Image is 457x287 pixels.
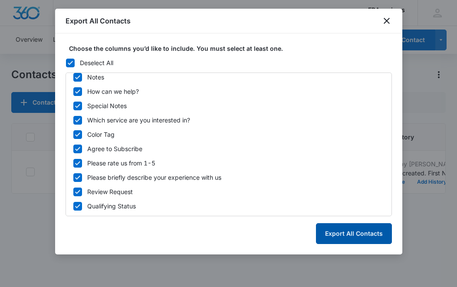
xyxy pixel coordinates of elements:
div: How can we help? [87,87,139,96]
button: Export All Contacts [316,223,392,244]
div: Deselect All [80,58,113,67]
div: Review Request [87,187,133,196]
div: Color Tag [87,130,115,139]
div: Please briefly describe your experience with us [87,173,221,182]
div: Please rate us from 1-5 [87,158,155,168]
label: Choose the columns you’d like to include. You must select at least one. [69,44,395,53]
button: close [381,16,392,26]
div: Special Notes [87,101,127,110]
div: Qualifying Status [87,201,136,211]
div: Which service are you interested in? [87,115,190,125]
div: Notes [87,73,104,82]
div: Agree to Subscribe [87,144,142,153]
h1: Export All Contacts [66,16,131,26]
